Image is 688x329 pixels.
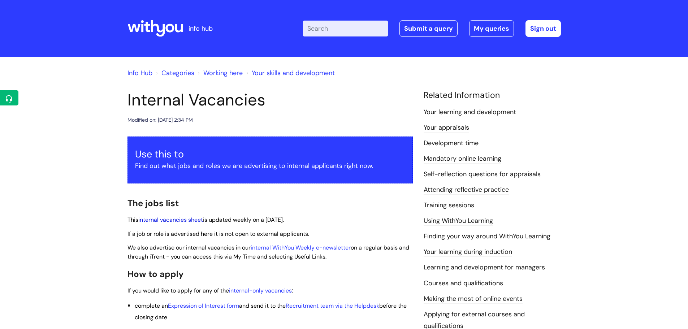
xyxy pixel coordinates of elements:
[424,90,561,100] h4: Related Information
[286,302,379,309] a: Recruitment team via the Helpdesk
[189,23,213,34] p: info hub
[135,160,405,172] p: Find out what jobs and roles we are advertising to internal applicants right now.
[127,216,284,224] span: This is updated weekly on a [DATE].
[161,69,194,77] a: Categories
[424,263,545,272] a: Learning and development for managers
[424,294,523,304] a: Making the most of online events
[229,287,292,294] a: internal-only vacancies
[424,139,479,148] a: Development time
[424,123,469,133] a: Your appraisals
[424,201,474,210] a: Training sessions
[127,198,179,209] span: The jobs list
[127,69,152,77] a: Info Hub
[303,21,388,36] input: Search
[469,20,514,37] a: My queries
[127,116,193,125] div: Modified on: [DATE] 2:34 PM
[424,247,512,257] a: Your learning during induction
[303,20,561,37] div: | -
[127,230,309,238] span: If a job or role is advertised here it is not open to external applicants.
[135,302,407,321] span: and send it to the before the c
[424,154,501,164] a: Mandatory online learning
[127,244,409,260] span: We also advertise our internal vacancies in our on a regular basis and through iTrent - you can a...
[135,148,405,160] h3: Use this to
[138,216,203,224] a: internal vacancies sheet
[251,244,351,251] a: internal WithYou Weekly e-newsletter
[525,20,561,37] a: Sign out
[252,69,335,77] a: Your skills and development
[196,67,243,79] li: Working here
[424,170,541,179] a: Self-reflection questions for appraisals
[424,108,516,117] a: Your learning and development
[127,90,413,110] h1: Internal Vacancies
[138,313,167,321] span: losing date
[245,67,335,79] li: Your skills and development
[135,302,168,309] span: complete an
[424,216,493,226] a: Using WithYou Learning
[424,279,503,288] a: Courses and qualifications
[203,69,243,77] a: Working here
[424,185,509,195] a: Attending reflective practice
[127,268,184,280] span: How to apply
[154,67,194,79] li: Solution home
[168,302,239,309] a: Expression of Interest form
[127,287,293,294] span: If you would like to apply for any of the :
[424,232,550,241] a: Finding your way around WithYou Learning
[399,20,458,37] a: Submit a query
